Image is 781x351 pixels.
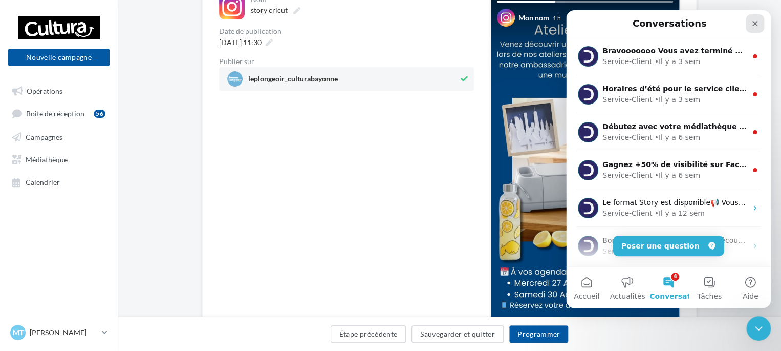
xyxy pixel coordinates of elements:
div: Service-Client [36,236,86,246]
img: Profile image for Service-Client [12,225,32,246]
div: Service-Client [36,160,86,171]
div: Service-Client [36,84,86,95]
button: Sauvegarder et quitter [411,325,504,343]
button: Programmer [509,325,569,343]
span: Actualités [44,282,79,290]
a: Campagnes [6,127,112,146]
div: Publier sur [219,58,474,65]
span: Calendrier [26,178,60,187]
img: Profile image for Service-Client [12,150,32,170]
span: [DATE] 11:30 [219,38,262,47]
iframe: Intercom live chat [746,316,771,341]
div: Service-Client [36,198,86,209]
button: Nouvelle campagne [8,49,110,66]
span: Aide [177,282,192,290]
div: Service-Client [36,46,86,57]
div: • Il y a 12 sem [88,198,138,209]
div: • Il y a 6 sem [88,122,134,133]
a: Boîte de réception56 [6,104,112,122]
div: 1 h [553,14,561,23]
div: 56 [94,110,105,118]
button: Conversations [82,257,123,298]
a: Médiathèque [6,150,112,168]
button: Aide [164,257,205,298]
span: story cricut [251,6,288,14]
img: Profile image for Service-Client [12,74,32,94]
a: Calendrier [6,172,112,191]
iframe: Intercom live chat [566,10,771,308]
img: Profile image for Service-Client [12,112,32,132]
a: MT [PERSON_NAME] [8,323,110,342]
span: Bonjour et bienvenue ! 👋 Pour découvrir tout ce que la plateforme vous réserve, un pas à pas va d... [36,226,683,234]
div: Mon nom [518,13,549,23]
span: Médiathèque [26,155,68,163]
a: Opérations [6,81,112,99]
p: [PERSON_NAME] [30,327,98,338]
div: • Il y a 3 sem [88,84,134,95]
div: • Il y a 3 sem [88,46,134,57]
span: Opérations [27,86,62,95]
button: Étape précédente [331,325,406,343]
span: Conversations [83,282,141,290]
img: Profile image for Service-Client [12,188,32,208]
span: Boîte de réception [26,109,84,118]
div: Date de publication [219,28,474,35]
span: MT [13,327,24,338]
button: Actualités [41,257,82,298]
button: Tâches [123,257,164,298]
div: Service-Client [36,122,86,133]
span: Tâches [131,282,156,290]
span: leplongeoir_culturabayonne [248,75,338,87]
div: • Il y a 6 sem [88,160,134,171]
span: Campagnes [26,132,62,141]
span: Accueil [8,282,33,290]
button: Poser une question [47,225,158,246]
